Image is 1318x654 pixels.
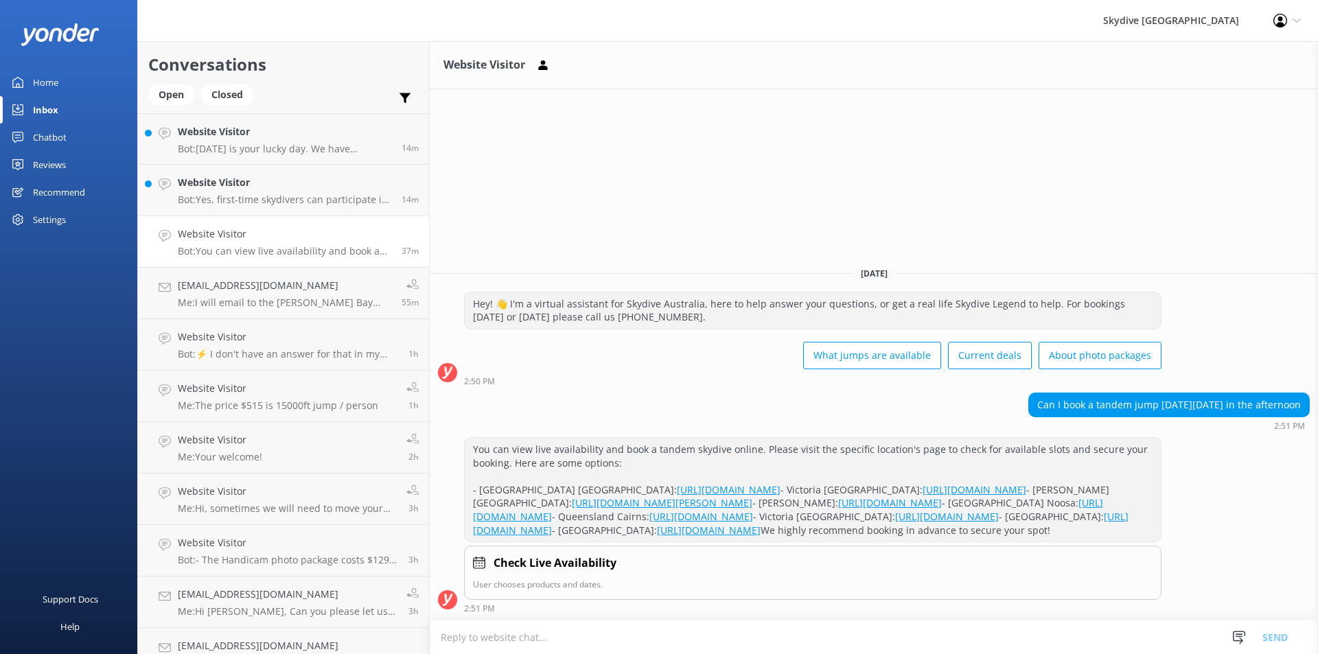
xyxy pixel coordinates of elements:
img: yonder-white-logo.png [21,23,100,46]
h4: Website Visitor [178,329,398,344]
a: [EMAIL_ADDRESS][DOMAIN_NAME]Me:I will email to the [PERSON_NAME] Bay team to check your Ultimate ... [138,268,429,319]
a: Website VisitorBot:You can view live availability and book a tandem skydive online. Please visit ... [138,216,429,268]
span: Sep 29 2025 11:57am (UTC +10:00) Australia/Brisbane [408,605,419,617]
p: Me: Hi, sometimes we will need to move your check in time due to the weather or operational reason. [178,502,396,515]
a: Website VisitorBot:[DATE] is your lucky day. We have exclusive offers when you book direct! Visit... [138,113,429,165]
span: Sep 29 2025 02:33pm (UTC +10:00) Australia/Brisbane [402,296,419,308]
strong: 2:51 PM [464,605,495,613]
p: Me: I will email to the [PERSON_NAME] Bay team to check your Ultimate package. Once it it complet... [178,296,391,309]
p: User chooses products and dates. [473,578,1153,591]
a: Website VisitorMe:The price $515 is 15000ft jump / person1h [138,371,429,422]
div: Home [33,69,58,96]
div: Open [148,84,194,105]
p: Bot: Yes, first-time skydivers can participate in tandem [GEOGRAPHIC_DATA], which are an incredib... [178,194,391,206]
div: Sep 29 2025 02:51pm (UTC +10:00) Australia/Brisbane [1028,421,1310,430]
button: What jumps are available [803,342,941,369]
span: [DATE] [853,268,896,279]
div: Help [60,613,80,640]
p: Me: Hi [PERSON_NAME], Can you please let us know which location and what date are you booking for? [178,605,396,618]
a: Website VisitorMe:Your welcome!2h [138,422,429,474]
h4: Website Visitor [178,124,391,139]
h4: Website Visitor [178,535,398,550]
a: [URL][DOMAIN_NAME] [657,524,761,537]
h3: Website Visitor [443,56,525,74]
span: Sep 29 2025 03:14pm (UTC +10:00) Australia/Brisbane [402,142,419,154]
span: Sep 29 2025 02:06pm (UTC +10:00) Australia/Brisbane [408,399,419,411]
h4: Check Live Availability [494,554,616,572]
h4: Website Visitor [178,432,262,447]
div: Can I book a tandem jump [DATE][DATE] in the afternoon [1029,393,1309,417]
a: Website VisitorBot:Yes, first-time skydivers can participate in tandem [GEOGRAPHIC_DATA], which a... [138,165,429,216]
span: Sep 29 2025 03:13pm (UTC +10:00) Australia/Brisbane [402,194,419,205]
a: [URL][DOMAIN_NAME] [838,496,942,509]
a: [URL][DOMAIN_NAME] [473,496,1103,523]
a: Website VisitorBot:- The Handicam photo package costs $129 per person and includes photos of your... [138,525,429,576]
a: Website VisitorMe:Hi, sometimes we will need to move your check in time due to the weather or ope... [138,474,429,525]
div: Closed [201,84,253,105]
a: Website VisitorBot:⚡ I don't have an answer for that in my knowledge base. Please try and rephras... [138,319,429,371]
p: Bot: [DATE] is your lucky day. We have exclusive offers when you book direct! Visit our specials ... [178,143,391,155]
h4: Website Visitor [178,381,378,396]
h4: [EMAIL_ADDRESS][DOMAIN_NAME] [178,278,391,293]
h4: Website Visitor [178,175,391,190]
button: About photo packages [1039,342,1161,369]
div: Chatbot [33,124,67,151]
span: Sep 29 2025 12:07pm (UTC +10:00) Australia/Brisbane [408,502,419,514]
p: Me: Your welcome! [178,451,262,463]
h4: Website Visitor [178,484,396,499]
a: Open [148,86,201,102]
button: Current deals [948,342,1032,369]
strong: 2:51 PM [1274,422,1305,430]
p: Bot: - The Handicam photo package costs $129 per person and includes photos of your entire experi... [178,554,398,566]
span: Sep 29 2025 02:19pm (UTC +10:00) Australia/Brisbane [408,348,419,360]
div: Support Docs [43,585,98,613]
h4: [EMAIL_ADDRESS][DOMAIN_NAME] [178,638,398,653]
div: Hey! 👋 I'm a virtual assistant for Skydive Australia, here to help answer your questions, or get ... [465,292,1161,329]
a: Closed [201,86,260,102]
div: Recommend [33,178,85,206]
div: You can view live availability and book a tandem skydive online. Please visit the specific locati... [465,438,1161,541]
a: [URL][DOMAIN_NAME] [923,483,1026,496]
h4: [EMAIL_ADDRESS][DOMAIN_NAME] [178,587,396,602]
a: [URL][DOMAIN_NAME] [677,483,781,496]
a: [EMAIL_ADDRESS][DOMAIN_NAME]Me:Hi [PERSON_NAME], Can you please let us know which location and wh... [138,576,429,628]
p: Me: The price $515 is 15000ft jump / person [178,399,378,412]
a: [URL][DOMAIN_NAME] [649,510,753,523]
p: Bot: You can view live availability and book a tandem skydive online. Please visit the specific l... [178,245,391,257]
span: Sep 29 2025 02:51pm (UTC +10:00) Australia/Brisbane [402,245,419,257]
span: Sep 29 2025 12:51pm (UTC +10:00) Australia/Brisbane [408,451,419,463]
div: Reviews [33,151,66,178]
strong: 2:50 PM [464,377,495,386]
a: [URL][DOMAIN_NAME] [895,510,999,523]
h4: Website Visitor [178,226,391,242]
p: Bot: ⚡ I don't have an answer for that in my knowledge base. Please try and rephrase your questio... [178,348,398,360]
h2: Conversations [148,51,419,78]
div: Inbox [33,96,58,124]
div: Sep 29 2025 02:50pm (UTC +10:00) Australia/Brisbane [464,376,1161,386]
span: Sep 29 2025 12:04pm (UTC +10:00) Australia/Brisbane [408,554,419,565]
div: Sep 29 2025 02:51pm (UTC +10:00) Australia/Brisbane [464,603,1161,613]
a: [URL][DOMAIN_NAME] [473,510,1129,537]
div: Settings [33,206,66,233]
a: [URL][DOMAIN_NAME][PERSON_NAME] [572,496,752,509]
